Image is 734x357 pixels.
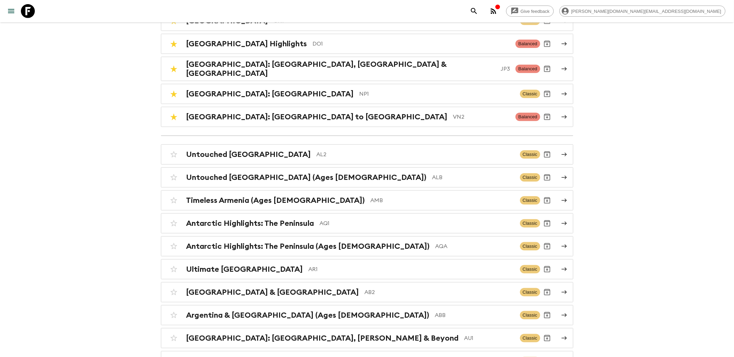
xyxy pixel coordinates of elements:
[317,150,515,159] p: AL2
[453,113,510,121] p: VN2
[161,107,573,127] a: [GEOGRAPHIC_DATA]: [GEOGRAPHIC_DATA] to [GEOGRAPHIC_DATA]VN2BalancedArchive
[464,334,515,342] p: AU1
[540,285,554,299] button: Archive
[520,288,540,296] span: Classic
[313,40,510,48] p: DO1
[161,259,573,279] a: Ultimate [GEOGRAPHIC_DATA]AR1ClassicArchive
[186,60,495,78] h2: [GEOGRAPHIC_DATA]: [GEOGRAPHIC_DATA], [GEOGRAPHIC_DATA] & [GEOGRAPHIC_DATA]
[516,65,540,73] span: Balanced
[186,334,459,343] h2: [GEOGRAPHIC_DATA]: [GEOGRAPHIC_DATA], [PERSON_NAME] & Beyond
[186,219,314,228] h2: Antarctic Highlights: The Peninsula
[540,170,554,184] button: Archive
[4,4,18,18] button: menu
[161,57,573,81] a: [GEOGRAPHIC_DATA]: [GEOGRAPHIC_DATA], [GEOGRAPHIC_DATA] & [GEOGRAPHIC_DATA]JP3BalancedArchive
[161,190,573,211] a: Timeless Armenia (Ages [DEMOGRAPHIC_DATA])AMBClassicArchive
[161,167,573,188] a: Untouched [GEOGRAPHIC_DATA] (Ages [DEMOGRAPHIC_DATA])ALBClassicArchive
[435,242,515,251] p: AQA
[371,196,515,205] p: AMB
[186,196,365,205] h2: Timeless Armenia (Ages [DEMOGRAPHIC_DATA])
[559,6,726,17] div: [PERSON_NAME][DOMAIN_NAME][EMAIL_ADDRESS][DOMAIN_NAME]
[506,6,554,17] a: Give feedback
[309,265,515,273] p: AR1
[540,262,554,276] button: Archive
[186,242,430,251] h2: Antarctic Highlights: The Peninsula (Ages [DEMOGRAPHIC_DATA])
[432,173,515,182] p: ALB
[540,37,554,51] button: Archive
[186,89,354,98] h2: [GEOGRAPHIC_DATA]: [GEOGRAPHIC_DATA]
[360,90,515,98] p: NP1
[516,113,540,121] span: Balanced
[186,150,311,159] h2: Untouched [GEOGRAPHIC_DATA]
[567,9,725,14] span: [PERSON_NAME][DOMAIN_NAME][EMAIL_ADDRESS][DOMAIN_NAME]
[520,242,540,251] span: Classic
[540,110,554,124] button: Archive
[520,150,540,159] span: Classic
[186,39,307,48] h2: [GEOGRAPHIC_DATA] Highlights
[161,328,573,348] a: [GEOGRAPHIC_DATA]: [GEOGRAPHIC_DATA], [PERSON_NAME] & BeyondAU1ClassicArchive
[161,236,573,256] a: Antarctic Highlights: The Peninsula (Ages [DEMOGRAPHIC_DATA])AQAClassicArchive
[161,84,573,104] a: [GEOGRAPHIC_DATA]: [GEOGRAPHIC_DATA]NP1ClassicArchive
[186,173,427,182] h2: Untouched [GEOGRAPHIC_DATA] (Ages [DEMOGRAPHIC_DATA])
[186,112,448,121] h2: [GEOGRAPHIC_DATA]: [GEOGRAPHIC_DATA] to [GEOGRAPHIC_DATA]
[161,213,573,233] a: Antarctic Highlights: The PeninsulaAQ1ClassicArchive
[540,87,554,101] button: Archive
[540,239,554,253] button: Archive
[540,193,554,207] button: Archive
[516,40,540,48] span: Balanced
[540,62,554,76] button: Archive
[501,65,510,73] p: JP3
[520,334,540,342] span: Classic
[320,219,515,228] p: AQ1
[540,308,554,322] button: Archive
[161,305,573,325] a: Argentina & [GEOGRAPHIC_DATA] (Ages [DEMOGRAPHIC_DATA])ABBClassicArchive
[540,216,554,230] button: Archive
[520,311,540,319] span: Classic
[186,265,303,274] h2: Ultimate [GEOGRAPHIC_DATA]
[161,34,573,54] a: [GEOGRAPHIC_DATA] HighlightsDO1BalancedArchive
[520,219,540,228] span: Classic
[540,331,554,345] button: Archive
[161,282,573,302] a: [GEOGRAPHIC_DATA] & [GEOGRAPHIC_DATA]AB2ClassicArchive
[186,288,359,297] h2: [GEOGRAPHIC_DATA] & [GEOGRAPHIC_DATA]
[520,265,540,273] span: Classic
[517,9,554,14] span: Give feedback
[186,311,430,320] h2: Argentina & [GEOGRAPHIC_DATA] (Ages [DEMOGRAPHIC_DATA])
[520,173,540,182] span: Classic
[161,144,573,165] a: Untouched [GEOGRAPHIC_DATA]AL2ClassicArchive
[435,311,515,319] p: ABB
[467,4,481,18] button: search adventures
[540,148,554,161] button: Archive
[520,90,540,98] span: Classic
[365,288,515,296] p: AB2
[520,196,540,205] span: Classic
